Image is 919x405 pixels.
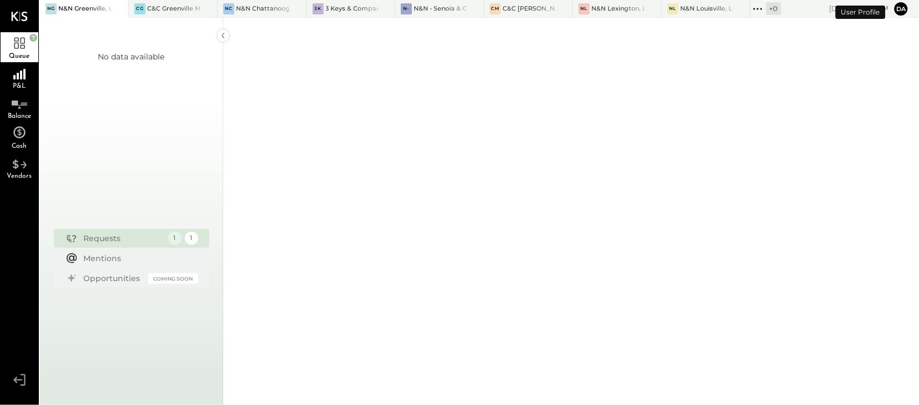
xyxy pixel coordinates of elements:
[7,173,32,179] span: Vendors
[579,3,590,14] div: NL
[667,3,679,14] div: NL
[223,3,234,14] div: NC
[503,4,556,13] div: C&C [PERSON_NAME] LLC
[313,3,324,14] div: 3K
[13,83,26,89] span: P&L
[880,4,889,12] span: am
[326,4,378,13] div: 3 Keys & Company
[401,3,412,14] div: N-
[134,3,145,14] div: CG
[895,2,908,16] button: da
[830,3,889,14] div: [DATE]
[1,122,38,152] a: Cash
[12,143,27,149] span: Cash
[84,273,143,284] div: Opportunities
[98,51,165,62] div: No data available
[236,4,289,13] div: N&N Chattanooga, LLC
[8,113,31,119] span: Balance
[58,4,112,13] div: N&N Greenville, LLC
[84,253,193,264] div: Mentions
[148,273,198,284] div: Coming Soon
[1,62,38,92] a: P&L
[9,53,30,59] span: Queue
[591,4,645,13] div: N&N Lexington, LLC
[836,6,886,19] div: User Profile
[1,92,38,122] a: Balance
[766,2,781,15] div: + 0
[46,3,57,14] div: NG
[414,4,467,13] div: N&N - Senoia & Corporate
[490,3,501,14] div: CM
[84,233,163,244] div: Requests
[147,4,200,13] div: C&C Greenville Main, LLC
[1,32,38,62] a: Queue
[168,232,182,245] div: 1
[185,232,198,245] div: 1
[681,4,734,13] div: N&N Louisville, LLC
[856,3,878,14] span: 8 : 48
[1,152,38,182] a: Vendors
